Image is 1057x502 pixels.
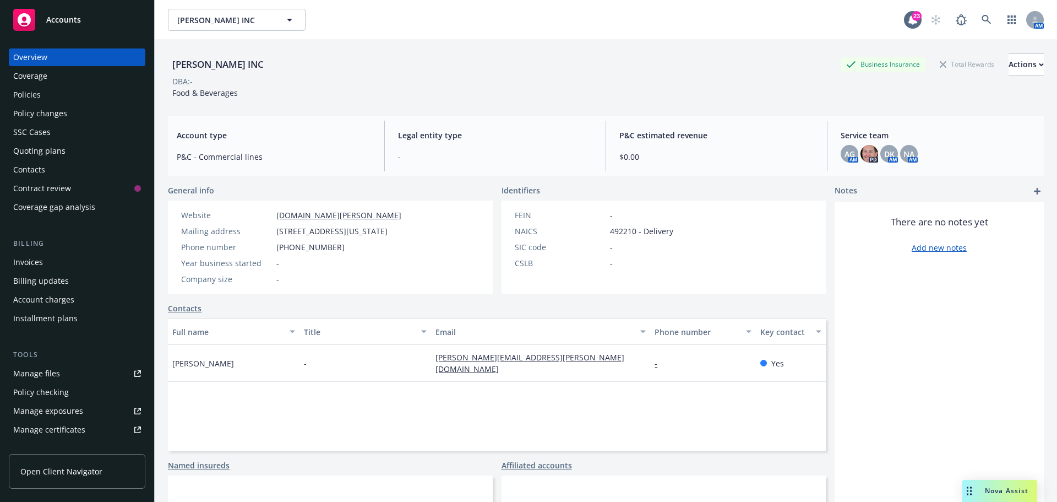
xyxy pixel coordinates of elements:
[181,273,272,285] div: Company size
[844,148,855,160] span: AG
[276,257,279,269] span: -
[13,161,45,179] div: Contacts
[13,253,43,271] div: Invoices
[9,123,145,141] a: SSC Cases
[172,75,193,87] div: DBA: -
[9,291,145,309] a: Account charges
[610,257,613,269] span: -
[172,326,283,338] div: Full name
[650,319,755,345] button: Phone number
[1009,54,1044,75] div: Actions
[13,123,51,141] div: SSC Cases
[168,303,201,314] a: Contacts
[276,273,279,285] span: -
[9,349,145,360] div: Tools
[756,319,826,345] button: Key contact
[299,319,431,345] button: Title
[619,151,814,163] span: $0.00
[13,142,66,160] div: Quoting plans
[431,319,650,345] button: Email
[515,209,606,221] div: FEIN
[985,486,1028,495] span: Nova Assist
[912,11,922,21] div: 23
[9,161,145,179] a: Contacts
[172,88,238,98] span: Food & Beverages
[9,142,145,160] a: Quoting plans
[9,67,145,85] a: Coverage
[502,185,540,196] span: Identifiers
[168,9,306,31] button: [PERSON_NAME] INC
[276,241,345,253] span: [PHONE_NUMBER]
[13,402,83,420] div: Manage exposures
[398,129,592,141] span: Legal entity type
[435,352,624,374] a: [PERSON_NAME][EMAIL_ADDRESS][PERSON_NAME][DOMAIN_NAME]
[181,241,272,253] div: Phone number
[9,86,145,104] a: Policies
[9,198,145,216] a: Coverage gap analysis
[9,48,145,66] a: Overview
[13,365,60,382] div: Manage files
[9,365,145,382] a: Manage files
[502,460,572,471] a: Affiliated accounts
[20,466,102,477] span: Open Client Navigator
[304,326,415,338] div: Title
[9,421,145,439] a: Manage certificates
[13,421,85,439] div: Manage certificates
[962,480,976,502] div: Drag to move
[13,440,69,457] div: Manage claims
[515,225,606,237] div: NAICS
[276,210,401,220] a: [DOMAIN_NAME][PERSON_NAME]
[912,242,967,253] a: Add new notes
[177,129,371,141] span: Account type
[891,215,988,229] span: There are no notes yet
[976,9,998,31] a: Search
[9,310,145,327] a: Installment plans
[619,129,814,141] span: P&C estimated revenue
[13,310,78,327] div: Installment plans
[835,185,857,198] span: Notes
[177,151,371,163] span: P&C - Commercial lines
[9,180,145,197] a: Contract review
[168,57,268,72] div: [PERSON_NAME] INC
[13,86,41,104] div: Policies
[435,326,634,338] div: Email
[841,129,1035,141] span: Service team
[13,48,47,66] div: Overview
[934,57,1000,71] div: Total Rewards
[9,384,145,401] a: Policy checking
[13,291,74,309] div: Account charges
[13,105,67,122] div: Policy changes
[181,225,272,237] div: Mailing address
[903,148,914,160] span: NA
[515,257,606,269] div: CSLB
[9,105,145,122] a: Policy changes
[13,67,47,85] div: Coverage
[515,241,606,253] div: SIC code
[172,358,234,369] span: [PERSON_NAME]
[950,9,972,31] a: Report a Bug
[13,198,95,216] div: Coverage gap analysis
[177,14,273,26] span: [PERSON_NAME] INC
[13,384,69,401] div: Policy checking
[13,180,71,197] div: Contract review
[9,253,145,271] a: Invoices
[168,319,299,345] button: Full name
[276,225,388,237] span: [STREET_ADDRESS][US_STATE]
[655,326,739,338] div: Phone number
[9,440,145,457] a: Manage claims
[760,326,809,338] div: Key contact
[9,402,145,420] a: Manage exposures
[610,209,613,221] span: -
[46,15,81,24] span: Accounts
[9,238,145,249] div: Billing
[771,358,784,369] span: Yes
[181,209,272,221] div: Website
[13,272,69,290] div: Billing updates
[168,185,214,196] span: General info
[1031,185,1044,198] a: add
[181,257,272,269] div: Year business started
[1001,9,1023,31] a: Switch app
[925,9,947,31] a: Start snowing
[398,151,592,163] span: -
